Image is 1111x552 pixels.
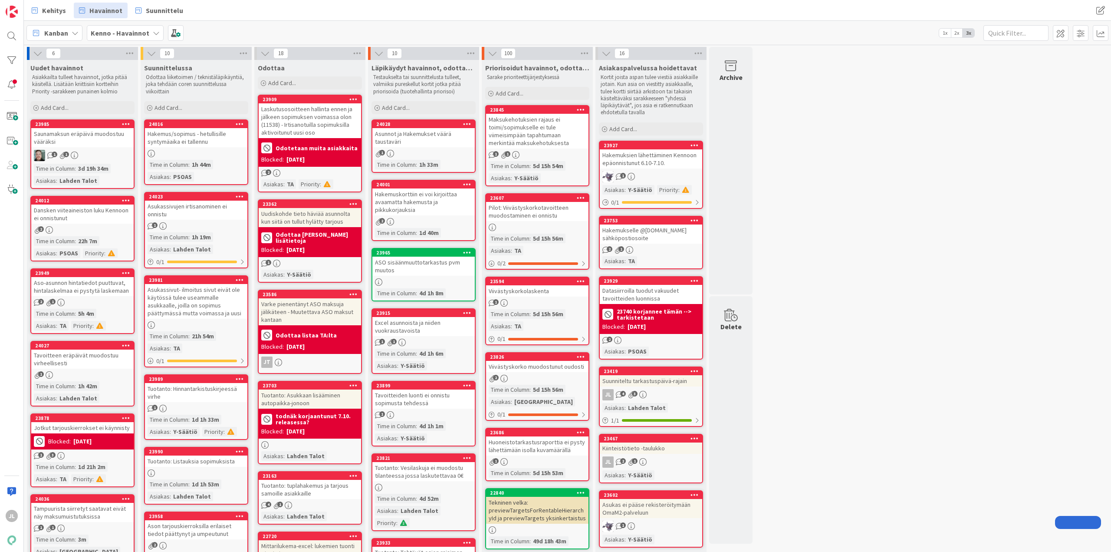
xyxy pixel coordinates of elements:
div: 24036 [31,495,134,503]
div: 24036Tampuurista siirretyt saatavat eivät näy maksumuistutuksissa [31,495,134,522]
div: JL [600,456,702,468]
div: Asunnot ja Hakemukset väärä taustaväri [372,128,475,147]
span: 1 [379,339,385,344]
div: 23362Uudiskohde tieto häviää asunnolta kun siitä on tullut hylätty tarjous [259,200,361,227]
span: Suunnittelussa [144,63,192,72]
span: Add Card... [268,79,296,87]
div: Time in Column [375,349,416,358]
div: 23586Varke pienentänyt ASO maksuja jälikäteen - Muutettava ASO maksut kantaan [259,291,361,325]
div: Saunamaksun eräpäivä muodostuu vääräksi [31,128,134,147]
div: 5d 15h 56m [531,234,565,243]
div: 23826 [486,353,588,361]
span: Kanban [44,28,68,38]
div: Time in Column [375,288,416,298]
div: Asiakas [148,344,170,353]
div: 0/1 [486,334,588,344]
div: Time in Column [489,161,529,171]
span: 0 / 2 [497,259,506,268]
span: : [92,321,94,331]
span: 18 [273,48,288,59]
span: : [104,248,105,258]
div: Blocked: [261,155,284,164]
div: 23753Hakemukselle @[DOMAIN_NAME] sähköpostiosoite [600,217,702,244]
div: Excel asunnoista ja niiden vuokraustavoista [372,317,475,336]
div: 23981 [149,277,247,283]
div: Maksukehotuksien rajaus ei toimi/sopimukselle ei tule viimeisimpään tapahtumaan merkintää maksuke... [486,114,588,149]
div: 24012 [31,197,134,205]
div: 24012 [35,198,134,204]
div: 23845 [486,106,588,114]
div: 24027 [35,343,134,349]
div: 23949Aso-asunnon hintatiedot puuttuvat, hintalaskelmaa ei pystytä laskemaan [31,269,134,296]
div: PSOAS [626,347,649,356]
span: Asiakaspalvelussa hoidettavat [599,63,697,72]
span: Add Card... [154,104,182,112]
div: TA [285,179,296,189]
div: Asukassivujen irtisanominen ei onnistu [145,201,247,220]
div: 23467Kiinteistötieto -taulukko [600,435,702,454]
span: Add Card... [496,89,523,97]
div: Asiakas [489,246,511,255]
p: Kortit joista aspan tulee viestiä asiakkaille jotain. Kun asia on viestitty asiakkaalle, tulee ko... [601,74,701,116]
div: Asiakas [148,245,170,254]
div: 1h 19m [190,232,213,242]
div: Laskutusosoitteen hallinta ennen ja jälkeen sopimuksen voimassa olon (11538) - Irtisanotuilla sop... [259,103,361,138]
div: Pilot: Viivästyskorkotavoitteen muodostaminen ei onnistu [486,202,588,221]
b: Odottaa listaa TA:lta [276,332,337,338]
img: Visit kanbanzone.com [6,6,18,18]
span: 1 [266,260,271,265]
div: Time in Column [148,331,188,341]
div: 23826Viivästyskorko muodostunut oudosti [486,353,588,372]
div: 23899Tavoitteiden luonti ei onnistu sopimusta tehdessä [372,382,475,409]
div: Dansken viiteaineiston luku Kennoon ei onnistunut [31,205,134,224]
div: 23845Maksukehotuksien rajaus ei toimi/sopimukselle ei tule viimeisimpään tapahtumaan merkintää ma... [486,106,588,149]
div: 23163 [259,472,361,480]
span: 1 [493,299,499,305]
span: : [188,232,190,242]
span: : [56,248,57,258]
span: : [188,160,190,169]
div: Priority [83,248,104,258]
span: : [56,176,57,185]
div: 23607 [490,195,588,201]
span: : [511,246,512,255]
div: 4d 1h 6m [417,349,446,358]
div: 23909Laskutusosoitteen hallinta ennen ja jälkeen sopimuksen voimassa olon (11538) - Irtisanotuill... [259,96,361,138]
div: Asiakas [489,173,511,183]
div: 1/1 [600,415,702,426]
div: 3d 19h 34m [76,164,111,173]
div: VP [31,150,134,161]
span: 10 [387,48,402,59]
div: 23586 [259,291,361,298]
div: Time in Column [34,164,75,173]
div: 0/1 [145,356,247,367]
span: 2 [379,218,385,224]
div: 22840Tekninen velka: previewTargetsForRentableHierarchyId ja previewTargets yksinkertaistus [486,489,588,524]
div: TA [512,321,523,331]
div: 22720 [259,532,361,540]
span: 1 [52,152,57,157]
div: Blocked: [261,342,284,351]
div: 24028Asunnot ja Hakemukset väärä taustaväri [372,120,475,147]
input: Quick Filter... [983,25,1049,41]
div: Time in Column [375,160,416,169]
div: [DATE] [628,322,646,331]
div: 24028 [372,120,475,128]
div: 24027 [31,342,134,350]
div: 23594 [490,278,588,284]
span: : [678,185,680,195]
span: : [170,172,171,182]
div: Priority [299,179,320,189]
div: Asiakas [602,185,625,195]
div: Asiakas [602,347,625,356]
div: 23949 [35,270,134,276]
div: 24001 [372,181,475,188]
div: 24027Tavoitteen eräpäivät muodostuu virheellisesti [31,342,134,369]
span: 6 [46,48,61,59]
div: 23878 [31,414,134,422]
a: Suunnittelu [130,3,188,18]
div: Blocked: [261,245,284,255]
div: Asiakas [34,176,56,185]
div: Hakemukselle @[DOMAIN_NAME] sähköpostiosoite [600,225,702,244]
div: Asiakas [602,256,625,266]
